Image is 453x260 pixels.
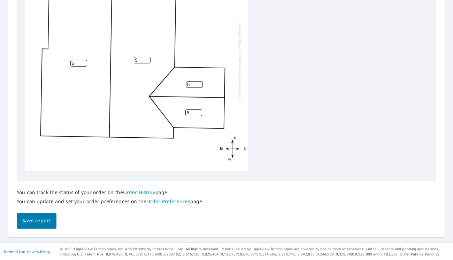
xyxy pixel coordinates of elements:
[17,213,56,229] button: Save report
[17,198,204,205] p: You can update and set your order preferences on the page.
[22,216,51,225] span: Save report
[17,189,204,196] p: You can track the status of your order on the page.
[27,249,50,254] a: Privacy Policy
[3,250,50,254] p: |
[3,249,25,254] a: Terms of Use
[146,198,190,205] a: Order Preferences
[123,189,155,196] a: Order History
[60,246,450,257] p: © 2025 Eagle View Technologies, Inc. and Pictometry International Corp. All Rights Reserved. Repo...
